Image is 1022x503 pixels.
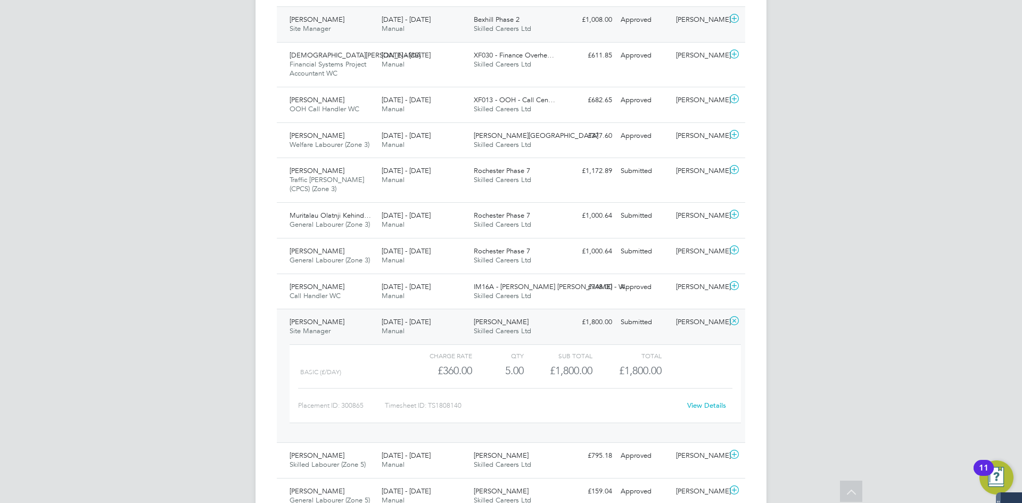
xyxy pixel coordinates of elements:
div: 5.00 [472,362,524,380]
div: £1,800.00 [561,314,616,331]
span: Financial Systems Project Accountant WC [290,60,366,78]
span: Manual [382,220,405,229]
span: General Labourer (Zone 3) [290,255,370,265]
div: Total [592,349,661,362]
span: [PERSON_NAME] [290,451,344,460]
span: [PERSON_NAME] [290,95,344,104]
span: [DATE] - [DATE] [382,95,431,104]
span: Manual [382,460,405,469]
div: £1,172.89 [561,162,616,180]
span: [PERSON_NAME] [474,317,529,326]
div: Approved [616,278,672,296]
div: Approved [616,127,672,145]
span: OOH Call Handler WC [290,104,359,113]
div: £682.65 [561,92,616,109]
div: Submitted [616,162,672,180]
div: £748.00 [561,278,616,296]
span: Skilled Careers Ltd [474,104,531,113]
div: Submitted [616,314,672,331]
span: [DATE] - [DATE] [382,131,431,140]
span: [DATE] - [DATE] [382,166,431,175]
span: Traffic [PERSON_NAME] (CPCS) (Zone 3) [290,175,364,193]
span: [DATE] - [DATE] [382,451,431,460]
span: [DEMOGRAPHIC_DATA][PERSON_NAME] [290,51,421,60]
span: Welfare Labourer (Zone 3) [290,140,369,149]
button: Open Resource Center, 11 new notifications [979,460,1013,494]
span: Basic (£/day) [300,368,341,376]
span: Manual [382,175,405,184]
span: Skilled Careers Ltd [474,220,531,229]
div: Approved [616,11,672,29]
div: [PERSON_NAME] [672,447,727,465]
div: [PERSON_NAME] [672,207,727,225]
div: [PERSON_NAME] [672,162,727,180]
span: Skilled Careers Ltd [474,326,531,335]
span: Site Manager [290,24,331,33]
span: [PERSON_NAME] [290,246,344,255]
div: [PERSON_NAME] [672,483,727,500]
span: Skilled Careers Ltd [474,60,531,69]
div: [PERSON_NAME] [672,243,727,260]
div: £1,000.64 [561,243,616,260]
div: Submitted [616,243,672,260]
span: [PERSON_NAME] [290,282,344,291]
a: View Details [687,401,726,410]
span: Manual [382,24,405,33]
div: £1,008.00 [561,11,616,29]
div: Approved [616,483,672,500]
span: Skilled Careers Ltd [474,255,531,265]
span: Skilled Careers Ltd [474,24,531,33]
div: £1,000.64 [561,207,616,225]
div: [PERSON_NAME] [672,92,727,109]
span: Site Manager [290,326,331,335]
span: [PERSON_NAME][GEOGRAPHIC_DATA] [474,131,598,140]
span: [PERSON_NAME] [474,486,529,496]
span: [DATE] - [DATE] [382,246,431,255]
span: Skilled Careers Ltd [474,175,531,184]
span: [PERSON_NAME] [474,451,529,460]
span: [DATE] - [DATE] [382,51,431,60]
span: Manual [382,140,405,149]
span: [PERSON_NAME] [290,166,344,175]
span: Manual [382,255,405,265]
span: Skilled Careers Ltd [474,460,531,469]
span: IM16A - [PERSON_NAME] [PERSON_NAME] - W… [474,282,632,291]
div: Approved [616,447,672,465]
span: [PERSON_NAME] [290,15,344,24]
div: [PERSON_NAME] [672,314,727,331]
span: Bexhill Phase 2 [474,15,520,24]
div: Placement ID: 300865 [298,397,385,414]
span: Manual [382,60,405,69]
span: [DATE] - [DATE] [382,211,431,220]
span: Call Handler WC [290,291,341,300]
span: [DATE] - [DATE] [382,15,431,24]
span: XF030 - Finance Overhe… [474,51,554,60]
span: Skilled Careers Ltd [474,140,531,149]
span: XF013 - OOH - Call Cen… [474,95,555,104]
span: General Labourer (Zone 3) [290,220,370,229]
span: Rochester Phase 7 [474,166,530,175]
div: £611.85 [561,47,616,64]
span: [PERSON_NAME] [290,131,344,140]
div: Charge rate [403,349,472,362]
div: £360.00 [403,362,472,380]
span: Skilled Careers Ltd [474,291,531,300]
div: Timesheet ID: TS1808140 [385,397,680,414]
span: Rochester Phase 7 [474,246,530,255]
span: Skilled Labourer (Zone 5) [290,460,366,469]
div: £795.18 [561,447,616,465]
span: [PERSON_NAME] [290,317,344,326]
div: £1,800.00 [524,362,592,380]
div: [PERSON_NAME] [672,278,727,296]
div: Sub Total [524,349,592,362]
div: 11 [979,468,988,482]
div: £159.04 [561,483,616,500]
span: [DATE] - [DATE] [382,282,431,291]
span: Muritalau Olatnji Kehind… [290,211,371,220]
div: Approved [616,92,672,109]
span: Manual [382,104,405,113]
div: [PERSON_NAME] [672,127,727,145]
div: [PERSON_NAME] [672,11,727,29]
span: £1,800.00 [619,364,662,377]
span: [PERSON_NAME] [290,486,344,496]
